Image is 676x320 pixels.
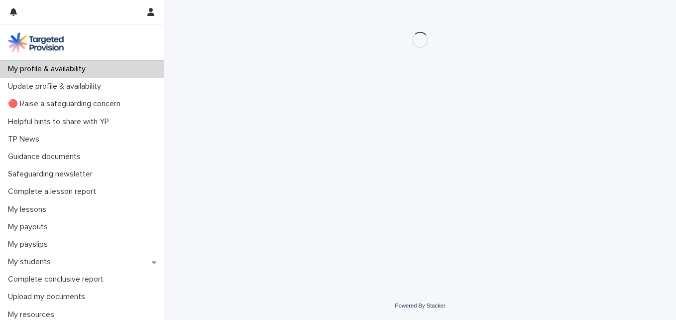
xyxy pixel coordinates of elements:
p: My profile & availability [4,64,94,74]
p: TP News [4,135,47,144]
p: Helpful hints to share with YP [4,117,117,127]
p: 🔴 Raise a safeguarding concern [4,99,128,109]
p: My lessons [4,205,54,214]
p: Upload my documents [4,292,93,302]
p: Safeguarding newsletter [4,169,101,179]
p: My payslips [4,240,56,249]
p: Complete conclusive report [4,275,112,284]
p: My payouts [4,222,56,232]
p: My resources [4,310,62,320]
img: M5nRWzHhSzIhMunXDL62 [8,32,64,52]
a: Powered By Stacker [395,303,445,309]
p: Update profile & availability [4,82,109,91]
p: My students [4,257,59,267]
p: Complete a lesson report [4,187,104,196]
p: Guidance documents [4,152,89,161]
